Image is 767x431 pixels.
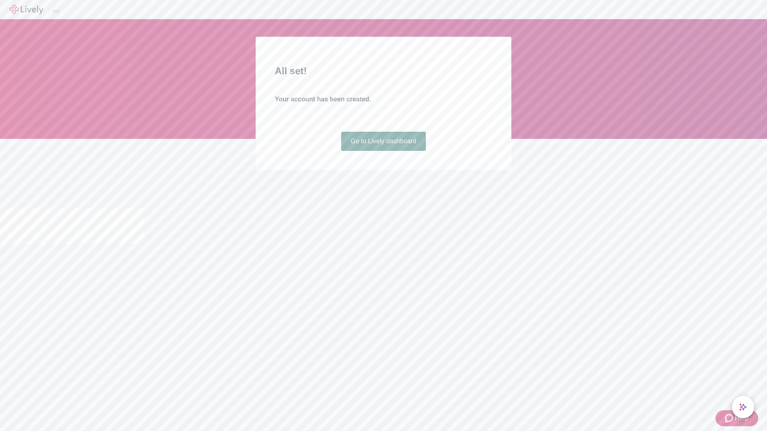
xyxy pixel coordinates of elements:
[275,64,492,78] h2: All set!
[341,132,426,151] a: Go to Lively dashboard
[53,10,59,12] button: Log out
[715,410,758,426] button: Zendesk support iconHelp
[735,413,749,423] span: Help
[732,396,754,418] button: chat
[10,5,43,14] img: Lively
[725,413,735,423] svg: Zendesk support icon
[739,403,747,411] svg: Lively AI Assistant
[275,95,492,104] h4: Your account has been created.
